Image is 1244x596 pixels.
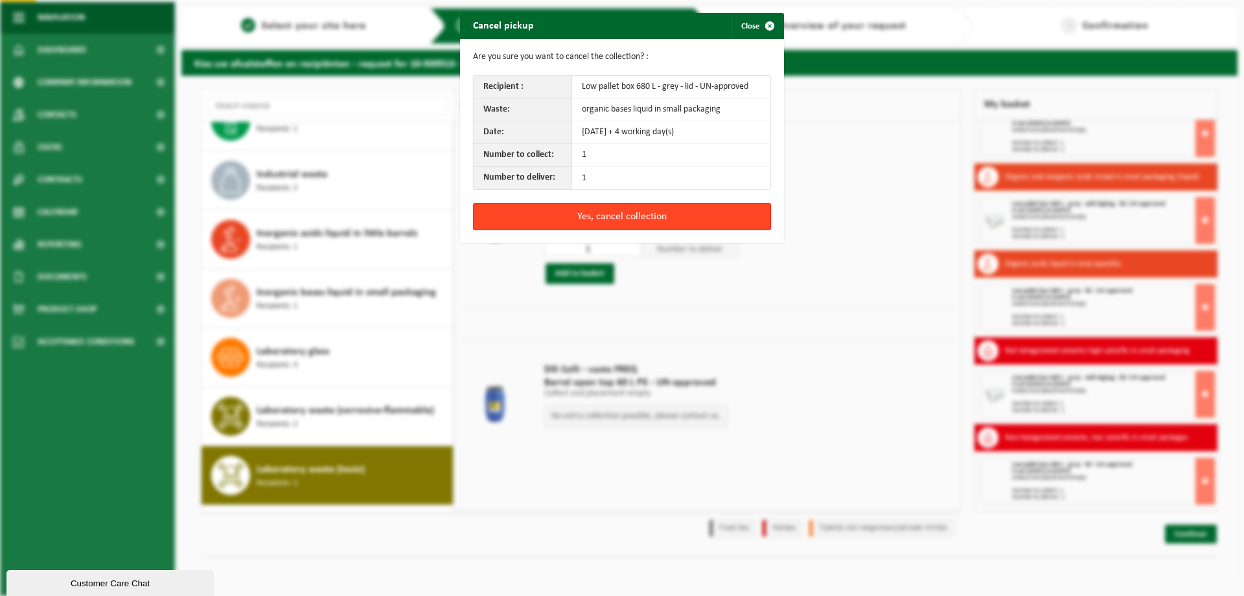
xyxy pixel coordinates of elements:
td: Low pallet box 680 L - grey - lid - UN-approved [572,76,770,99]
button: Close [731,13,783,39]
td: 1 [572,167,770,189]
button: Yes, cancel collection [473,203,771,230]
p: Are you sure you want to cancel the collection? : [473,52,771,62]
h2: Cancel pickup [460,13,547,38]
th: Waste: [474,99,572,121]
th: Number to collect: [474,144,572,167]
th: Date: [474,121,572,144]
th: Recipient : [474,76,572,99]
td: 1 [572,144,770,167]
td: organic bases liquid in small packaging [572,99,770,121]
td: [DATE] + 4 working day(s) [572,121,770,144]
th: Number to deliver: [474,167,572,189]
iframe: chat widget [6,567,216,596]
